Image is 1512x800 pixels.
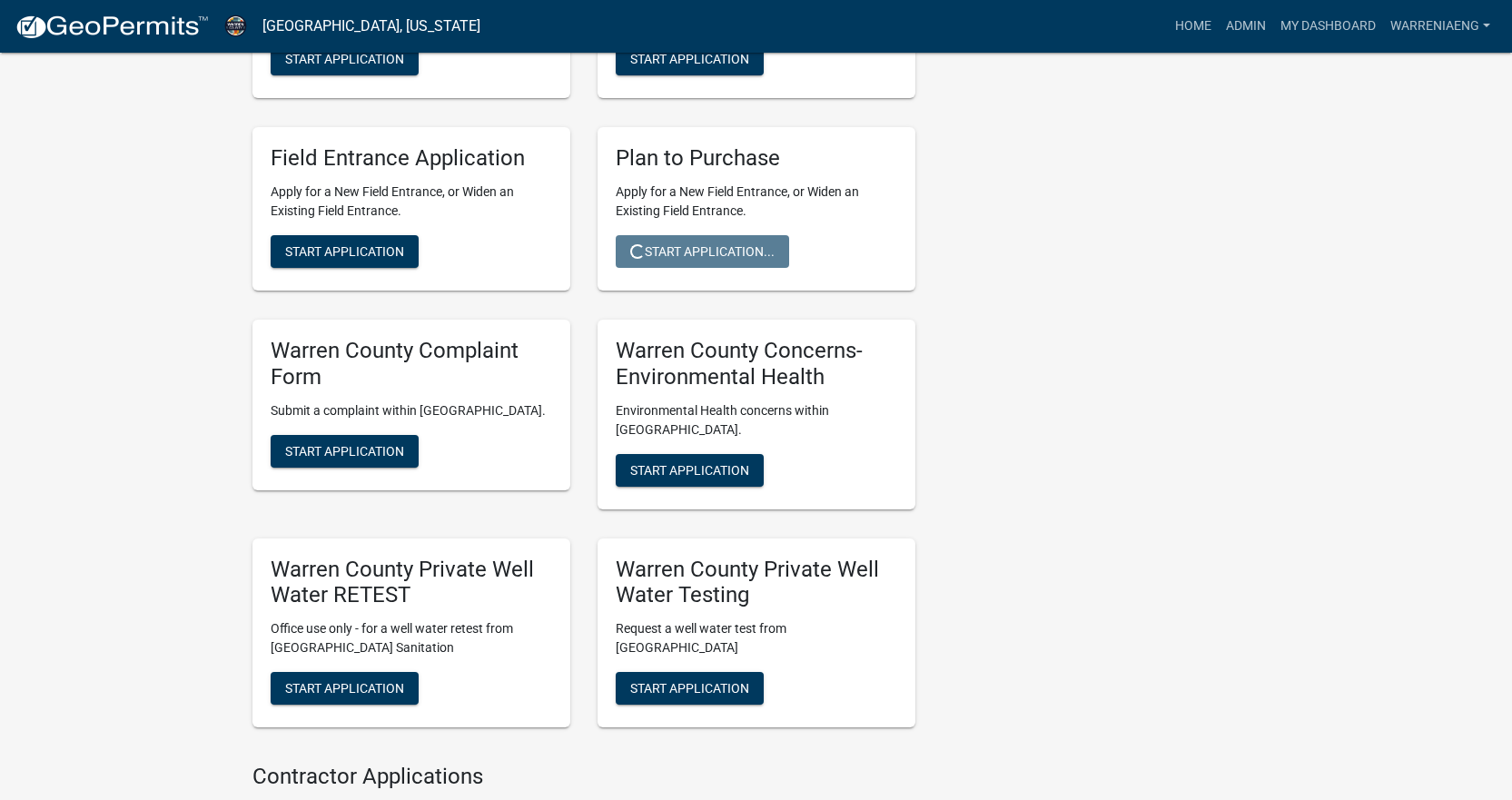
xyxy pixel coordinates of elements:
[616,338,897,390] h5: Warren County Concerns- Environmental Health
[616,454,764,487] button: Start Application
[630,681,749,696] span: Start Application
[285,52,404,66] span: Start Application
[630,244,775,259] span: Start Application...
[285,681,404,696] span: Start Application
[616,557,897,609] h5: Warren County Private Well Water Testing
[616,43,764,75] button: Start Application
[616,401,897,440] p: Environmental Health concerns within [GEOGRAPHIC_DATA].
[1383,9,1497,44] a: WarrenIAEng
[616,183,897,221] p: Apply for a New Field Entrance, or Widen an Existing Field Entrance.
[271,235,419,268] button: Start Application
[262,11,480,42] a: [GEOGRAPHIC_DATA], [US_STATE]
[616,145,897,172] h5: Plan to Purchase
[1168,9,1219,44] a: Home
[271,672,419,705] button: Start Application
[223,14,248,38] img: Warren County, Iowa
[252,764,915,790] h4: Contractor Applications
[1219,9,1273,44] a: Admin
[630,462,749,477] span: Start Application
[285,443,404,458] span: Start Application
[271,183,552,221] p: Apply for a New Field Entrance, or Widen an Existing Field Entrance.
[616,235,789,268] button: Start Application...
[616,619,897,657] p: Request a well water test from [GEOGRAPHIC_DATA]
[285,244,404,259] span: Start Application
[271,435,419,468] button: Start Application
[1273,9,1383,44] a: My Dashboard
[271,43,419,75] button: Start Application
[271,557,552,609] h5: Warren County Private Well Water RETEST
[616,672,764,705] button: Start Application
[630,52,749,66] span: Start Application
[271,145,552,172] h5: Field Entrance Application
[271,401,552,420] p: Submit a complaint within [GEOGRAPHIC_DATA].
[271,619,552,657] p: Office use only - for a well water retest from [GEOGRAPHIC_DATA] Sanitation
[271,338,552,390] h5: Warren County Complaint Form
